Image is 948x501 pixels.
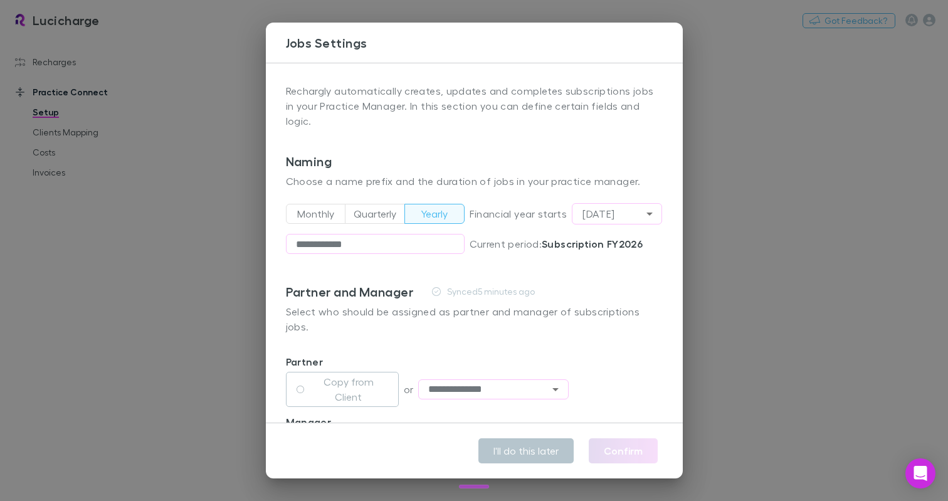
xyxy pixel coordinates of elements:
p: Current period: [470,236,643,251]
div: Open Intercom Messenger [905,458,935,488]
button: Confirm [589,438,658,463]
p: Partner [286,354,663,369]
h3: Partner and Manager [286,284,414,299]
h3: Naming [286,154,332,169]
p: Manager [286,414,663,430]
h3: Jobs Settings [286,35,683,50]
button: Open [547,381,564,398]
div: [DATE] [572,204,661,224]
label: Copy from Client [309,374,388,404]
button: I'll do this later [478,438,574,463]
p: or [404,382,419,397]
span: Financial year starts [470,206,572,221]
strong: Subscription FY2026 [542,238,643,250]
p: Choose a name prefix and the duration of jobs in your practice manager. [286,174,663,189]
p: Rechargly automatically creates, updates and completes subscriptions jobs in your Practice Manage... [286,83,663,154]
button: Quarterly [345,204,405,224]
p: Select who should be assigned as partner and manager of subscriptions jobs. [286,304,663,334]
button: Copy from Client [286,372,399,407]
button: Yearly [404,204,465,224]
button: Monthly [286,204,346,224]
div: 5 minutes ago [423,284,542,299]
